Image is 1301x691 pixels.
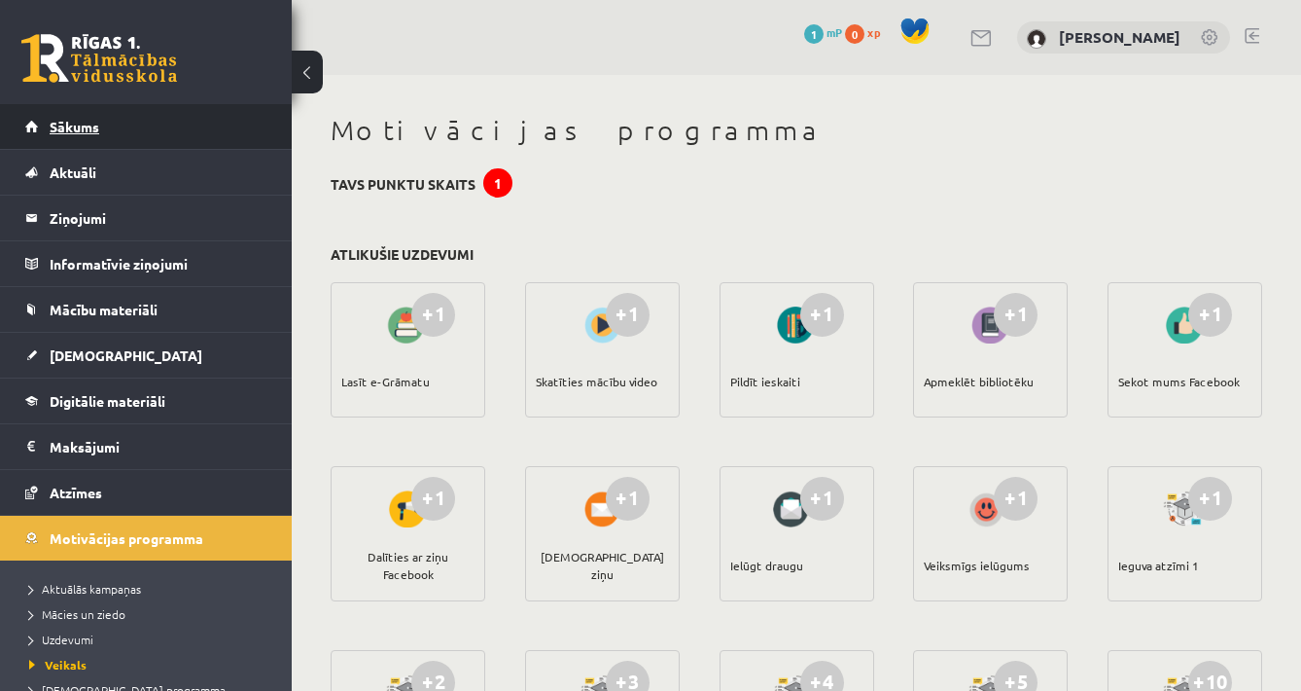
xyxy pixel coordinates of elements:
[29,632,93,647] span: Uzdevumi
[50,529,203,547] span: Motivācijas programma
[804,24,824,44] span: 1
[25,379,267,423] a: Digitālie materiāli
[25,470,267,515] a: Atzīmes
[606,477,650,521] div: +1
[25,196,267,240] a: Ziņojumi
[25,516,267,561] a: Motivācijas programma
[50,118,99,135] span: Sākums
[50,196,267,240] legend: Ziņojumi
[331,176,475,193] h3: Tavs punktu skaits
[411,477,455,521] div: +1
[29,605,272,623] a: Mācies un ziedo
[1059,27,1180,47] a: [PERSON_NAME]
[1118,531,1199,600] div: Ieguva atzīmi 1
[29,580,272,598] a: Aktuālās kampaņas
[1188,293,1232,337] div: +1
[25,104,267,149] a: Sākums
[331,246,474,263] h3: Atlikušie uzdevumi
[845,24,890,40] a: 0 xp
[29,657,87,673] span: Veikals
[25,333,267,378] a: [DEMOGRAPHIC_DATA]
[21,34,177,83] a: Rīgas 1. Tālmācības vidusskola
[800,477,844,521] div: +1
[1118,347,1240,416] div: Sekot mums Facebook
[867,24,880,40] span: xp
[536,531,669,600] div: [DEMOGRAPHIC_DATA] ziņu
[994,477,1037,521] div: +1
[800,293,844,337] div: +1
[730,347,800,416] div: Pildīt ieskaiti
[411,293,455,337] div: +1
[341,531,475,600] div: Dalīties ar ziņu Facebook
[924,531,1030,600] div: Veiksmīgs ielūgums
[50,424,267,469] legend: Maksājumi
[924,347,1034,416] div: Apmeklēt bibliotēku
[25,150,267,195] a: Aktuāli
[536,347,657,416] div: Skatīties mācību video
[50,392,165,410] span: Digitālie materiāli
[29,581,141,597] span: Aktuālās kampaņas
[29,606,125,622] span: Mācies un ziedo
[331,114,1262,147] h1: Motivācijas programma
[29,656,272,673] a: Veikals
[826,24,842,40] span: mP
[29,631,272,648] a: Uzdevumi
[50,484,102,501] span: Atzīmes
[804,24,842,40] a: 1 mP
[50,346,202,364] span: [DEMOGRAPHIC_DATA]
[50,301,158,318] span: Mācību materiāli
[25,287,267,332] a: Mācību materiāli
[25,424,267,469] a: Maksājumi
[1027,29,1046,49] img: Laura Liepiņa
[50,164,96,181] span: Aktuāli
[50,241,267,286] legend: Informatīvie ziņojumi
[730,531,803,600] div: Ielūgt draugu
[606,293,650,337] div: +1
[1188,477,1232,521] div: +1
[483,168,512,198] div: 1
[994,293,1037,337] div: +1
[341,347,430,416] div: Lasīt e-Grāmatu
[25,241,267,286] a: Informatīvie ziņojumi
[845,24,864,44] span: 0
